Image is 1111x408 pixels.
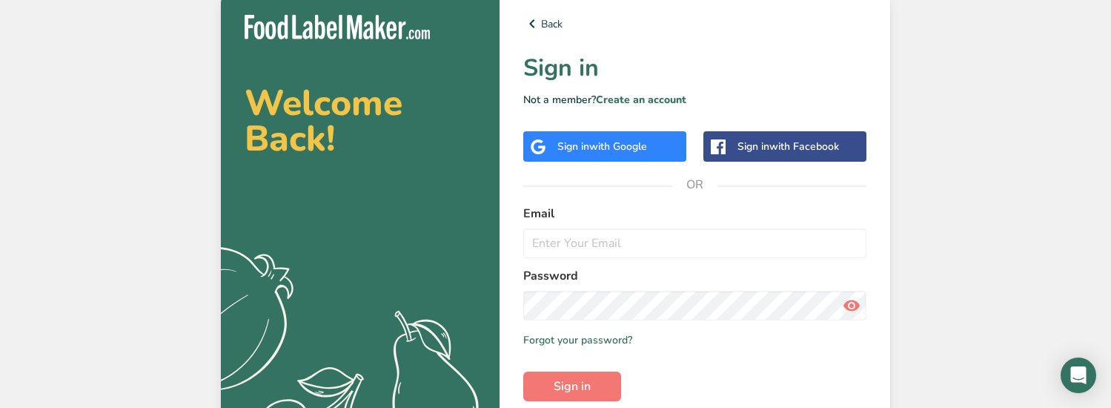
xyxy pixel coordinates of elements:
span: with Facebook [769,139,839,154]
h1: Sign in [523,50,866,86]
button: Sign in [523,372,621,401]
div: Open Intercom Messenger [1061,358,1096,393]
label: Password [523,267,866,285]
img: Food Label Maker [245,15,430,39]
div: Sign in [737,139,839,154]
a: Forgot your password? [523,332,632,348]
span: Sign in [554,378,591,395]
a: Back [523,15,866,33]
a: Create an account [596,93,686,107]
h2: Welcome Back! [245,85,476,157]
label: Email [523,205,866,223]
input: Enter Your Email [523,228,866,258]
div: Sign in [557,139,647,154]
span: OR [673,162,717,207]
span: with Google [589,139,647,154]
p: Not a member? [523,92,866,108]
